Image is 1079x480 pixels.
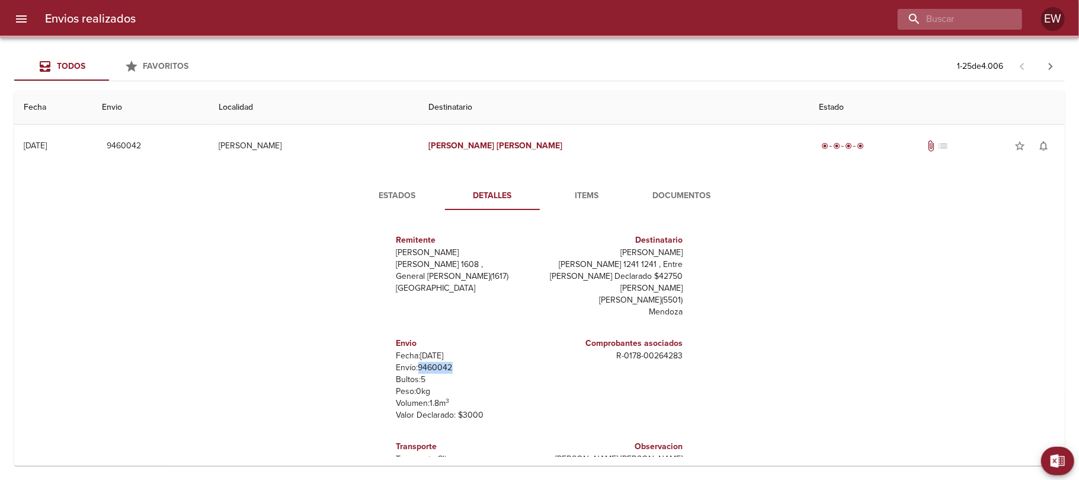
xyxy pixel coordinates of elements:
span: Detalles [452,189,533,204]
h6: Observacion [545,440,683,453]
span: 9460042 [107,139,141,154]
span: Estados [357,189,438,204]
button: Agregar a favoritos [1008,134,1032,158]
span: No tiene pedido asociado [937,140,949,152]
h6: Comprobantes asociados [545,337,683,350]
th: Localidad [209,91,419,125]
button: 9460042 [102,135,146,157]
button: menu [7,5,36,33]
input: buscar [898,9,1002,30]
span: Favoritos [143,61,189,71]
p: Bultos: 5 [396,374,535,386]
p: Mendoza [545,306,683,318]
div: Tabs Envios [14,52,204,81]
span: Todos [57,61,85,71]
span: Tiene documentos adjuntos [925,140,937,152]
span: radio_button_checked [821,142,828,150]
th: Fecha [14,91,92,125]
span: radio_button_checked [833,142,840,150]
p: [PERSON_NAME] 1608 , [396,259,535,271]
span: radio_button_checked [845,142,852,150]
p: [PERSON_NAME] [396,247,535,259]
h6: Envio [396,337,535,350]
div: EW [1041,7,1065,31]
p: General [PERSON_NAME] ( 1617 ) [396,271,535,282]
button: Exportar Excel [1041,447,1074,475]
p: [PERSON_NAME] [PERSON_NAME] [545,453,683,465]
span: star_border [1014,140,1026,152]
span: notifications_none [1038,140,1049,152]
p: Envío: 9460042 [396,362,535,374]
em: [PERSON_NAME] [497,141,562,151]
th: Destinatario [419,91,809,125]
th: Estado [809,91,1065,125]
p: Fecha: [DATE] [396,350,535,362]
p: 1 - 25 de 4.006 [957,61,1003,72]
p: [PERSON_NAME] 1241 1241 , Entre [PERSON_NAME] Declarado $42750 [PERSON_NAME] [545,259,683,294]
p: Peso: 0 kg [396,386,535,398]
h6: Destinatario [545,234,683,247]
div: Entregado [819,140,866,152]
h6: Remitente [396,234,535,247]
p: [PERSON_NAME] ( 5501 ) [545,294,683,306]
h6: Envios realizados [45,9,136,28]
sup: 3 [446,397,450,405]
div: Tabs detalle de guia [350,182,729,210]
div: [DATE] [24,141,47,151]
p: R - 0178 - 00264283 [545,350,683,362]
span: Items [547,189,627,204]
span: Documentos [642,189,722,204]
p: [GEOGRAPHIC_DATA] [396,282,535,294]
th: Envio [92,91,209,125]
em: [PERSON_NAME] [428,141,494,151]
span: radio_button_checked [857,142,864,150]
h6: Transporte [396,440,535,453]
span: Pagina siguiente [1036,52,1065,81]
p: Valor Declarado: $ 3000 [396,409,535,421]
button: Activar notificaciones [1032,134,1055,158]
p: Transporte: Clicpaq [396,453,535,465]
p: Volumen: 1.8 m [396,398,535,409]
div: Abrir información de usuario [1041,7,1065,31]
td: [PERSON_NAME] [209,125,419,167]
p: [PERSON_NAME] [545,247,683,259]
